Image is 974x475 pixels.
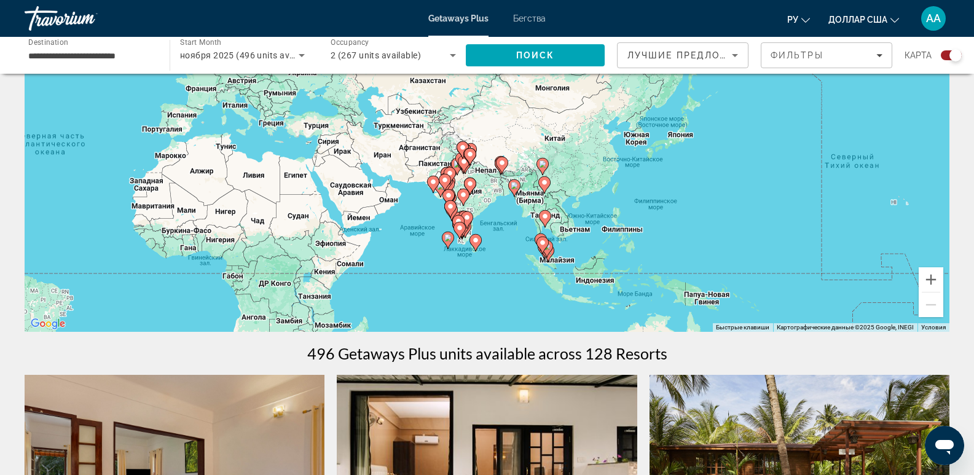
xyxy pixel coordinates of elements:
[828,10,899,28] button: Изменить валюту
[627,50,758,60] span: Лучшие предложения
[28,316,68,332] a: Открыть эту область в Google Картах (в новом окне)
[627,48,738,63] mat-select: Sort by
[919,267,943,292] button: Увеличить
[761,42,892,68] button: Filters
[516,50,555,60] span: Поиск
[180,50,319,60] span: ноября 2025 (496 units available)
[925,426,964,465] iframe: Кнопка запуска окна обмена сообщениями
[466,44,605,66] button: Search
[331,50,421,60] span: 2 (267 units available)
[28,37,68,46] span: Destination
[28,316,68,332] img: Google
[828,15,887,25] font: доллар США
[180,38,221,47] span: Start Month
[787,15,798,25] font: ру
[926,12,941,25] font: АА
[921,324,946,331] a: Условия (ссылка откроется в новой вкладке)
[307,344,667,363] h1: 496 Getaways Plus units available across 128 Resorts
[28,49,154,63] input: Select destination
[787,10,810,28] button: Изменить язык
[919,292,943,317] button: Уменьшить
[771,50,823,60] span: Фильтры
[25,2,147,34] a: Травориум
[716,323,769,332] button: Быстрые клавиши
[777,324,914,331] span: Картографические данные ©2025 Google, INEGI
[331,38,369,47] span: Occupancy
[905,47,932,64] span: карта
[428,14,489,23] a: Getaways Plus
[917,6,949,31] button: Меню пользователя
[513,14,546,23] a: Бегства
